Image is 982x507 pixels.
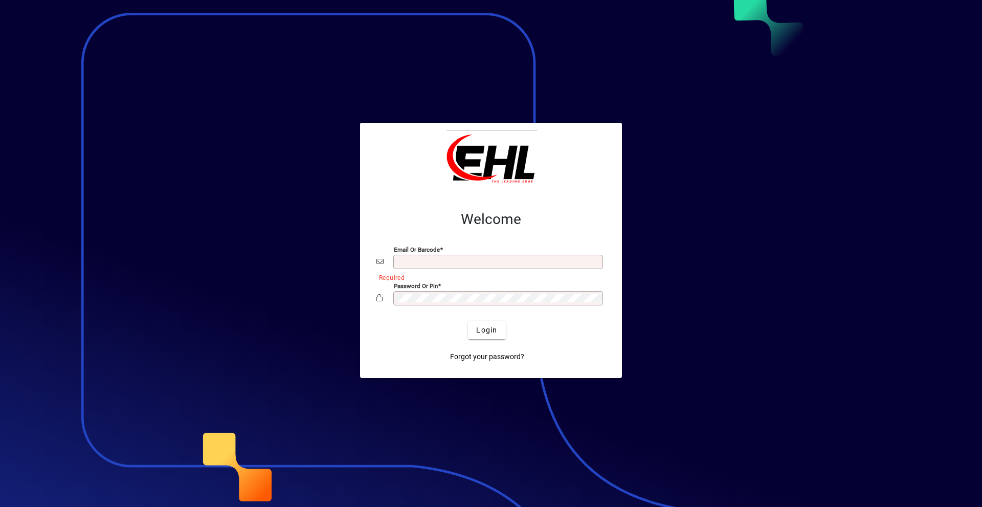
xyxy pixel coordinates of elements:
mat-label: Password or Pin [394,282,438,290]
mat-label: Email or Barcode [394,246,440,253]
span: Login [476,325,497,336]
h2: Welcome [376,211,606,228]
a: Forgot your password? [446,347,528,366]
button: Login [468,321,505,339]
mat-error: Required [379,272,597,282]
span: Forgot your password? [450,351,524,362]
